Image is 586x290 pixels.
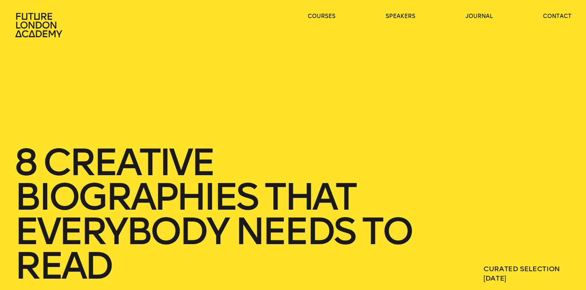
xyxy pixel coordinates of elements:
[483,265,560,273] a: Curated Selection
[386,13,415,20] a: speakers
[14,145,425,283] h1: 8 Creative Biographies that everybody needs to read
[483,274,572,283] span: [DATE]
[465,13,493,20] a: journal
[308,13,335,20] a: courses
[543,13,572,20] a: contact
